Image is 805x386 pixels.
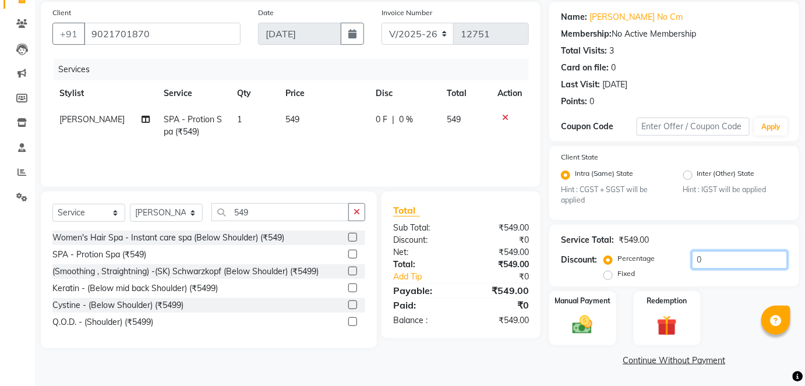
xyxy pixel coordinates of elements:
[384,258,461,271] div: Total:
[52,316,153,328] div: Q.O.D. - (Shoulder) (₹5499)
[52,8,71,18] label: Client
[164,114,223,137] span: SPA - Protion Spa (₹549)
[258,8,274,18] label: Date
[384,222,461,234] div: Sub Total:
[611,62,616,74] div: 0
[59,114,125,125] span: [PERSON_NAME]
[561,185,666,206] small: Hint : CGST + SGST will be applied
[54,59,538,80] div: Services
[561,11,587,23] div: Name:
[561,95,587,108] div: Points:
[647,296,687,306] label: Redemption
[376,114,387,126] span: 0 F
[575,168,633,182] label: Intra (Same) State
[369,80,440,107] th: Disc
[561,28,612,40] div: Membership:
[617,268,635,279] label: Fixed
[52,232,284,244] div: Women's Hair Spa - Instant care spa (Below Shoulder) (₹549)
[52,23,85,45] button: +91
[278,80,368,107] th: Price
[237,114,242,125] span: 1
[285,114,299,125] span: 549
[52,299,183,311] div: Cystine - (Below Shoulder) (₹5499)
[84,23,241,45] input: Search by Name/Mobile/Email/Code
[561,152,598,162] label: Client State
[617,253,655,264] label: Percentage
[157,80,230,107] th: Service
[211,203,349,221] input: Search or Scan
[561,234,614,246] div: Service Total:
[461,284,538,298] div: ₹549.00
[399,114,413,126] span: 0 %
[561,62,609,74] div: Card on file:
[461,298,538,312] div: ₹0
[561,121,637,133] div: Coupon Code
[52,282,218,295] div: Keratin - (Below mid back Shoulder) (₹5499)
[561,28,788,40] div: No Active Membership
[461,314,538,327] div: ₹549.00
[440,80,490,107] th: Total
[382,8,432,18] label: Invoice Number
[384,298,461,312] div: Paid:
[651,313,683,338] img: _gift.svg
[461,246,538,258] div: ₹549.00
[490,80,529,107] th: Action
[566,313,599,337] img: _cash.svg
[461,222,538,234] div: ₹549.00
[552,355,797,367] a: Continue Without Payment
[384,246,461,258] div: Net:
[461,258,538,271] div: ₹549.00
[384,234,461,246] div: Discount:
[754,118,788,136] button: Apply
[384,271,474,283] a: Add Tip
[589,11,683,23] a: [PERSON_NAME] No Cm
[392,114,394,126] span: |
[602,79,627,91] div: [DATE]
[230,80,278,107] th: Qty
[52,80,157,107] th: Stylist
[393,204,420,217] span: Total
[683,185,788,195] small: Hint : IGST will be applied
[447,114,461,125] span: 549
[461,234,538,246] div: ₹0
[697,168,755,182] label: Inter (Other) State
[609,45,614,57] div: 3
[52,265,319,278] div: (Smoothing , Straightning) -(SK) Schwarzkopf (Below Shoulder) (₹5499)
[637,118,750,136] input: Enter Offer / Coupon Code
[561,254,597,266] div: Discount:
[619,234,649,246] div: ₹549.00
[555,296,610,306] label: Manual Payment
[561,45,607,57] div: Total Visits:
[384,284,461,298] div: Payable:
[384,314,461,327] div: Balance :
[561,79,600,91] div: Last Visit:
[589,95,594,108] div: 0
[474,271,538,283] div: ₹0
[52,249,146,261] div: SPA - Protion Spa (₹549)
